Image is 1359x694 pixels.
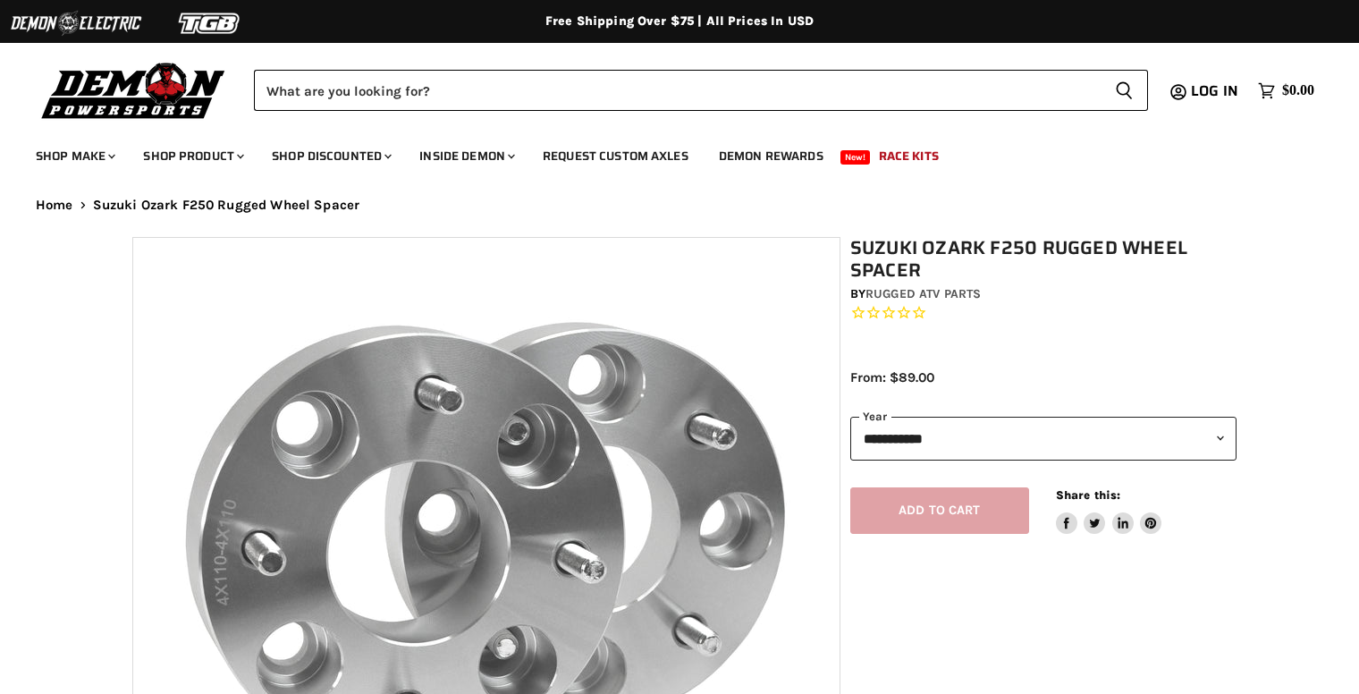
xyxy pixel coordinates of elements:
span: Log in [1191,80,1238,102]
a: Request Custom Axles [529,138,702,174]
aside: Share this: [1056,487,1162,535]
a: Rugged ATV Parts [865,286,981,301]
span: New! [840,150,871,165]
a: Inside Demon [406,138,526,174]
h1: Suzuki Ozark F250 Rugged Wheel Spacer [850,237,1237,282]
span: Suzuki Ozark F250 Rugged Wheel Spacer [93,198,360,213]
span: Rated 0.0 out of 5 stars 0 reviews [850,304,1237,323]
img: Demon Powersports [36,58,232,122]
form: Product [254,70,1148,111]
a: Shop Discounted [258,138,402,174]
div: by [850,284,1237,304]
span: Share this: [1056,488,1120,502]
span: From: $89.00 [850,369,934,385]
a: Shop Product [130,138,255,174]
a: Home [36,198,73,213]
a: $0.00 [1249,78,1323,104]
a: Demon Rewards [705,138,837,174]
select: year [850,417,1237,461]
img: Demon Electric Logo 2 [9,6,143,40]
input: Search [254,70,1101,111]
ul: Main menu [22,131,1310,174]
a: Race Kits [865,138,952,174]
button: Search [1101,70,1148,111]
img: TGB Logo 2 [143,6,277,40]
span: $0.00 [1282,82,1314,99]
a: Log in [1183,83,1249,99]
a: Shop Make [22,138,126,174]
